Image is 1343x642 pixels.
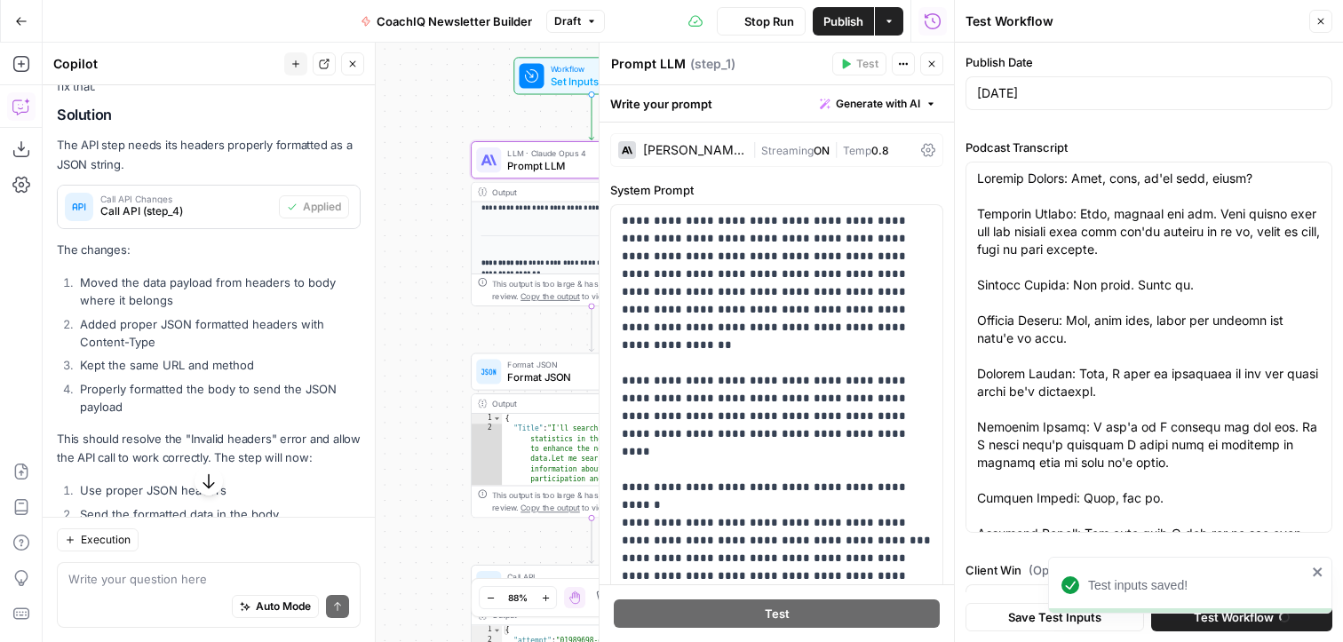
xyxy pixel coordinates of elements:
[232,595,319,618] button: Auto Mode
[600,85,954,122] div: Write your prompt
[75,273,361,309] li: Moved the data payload from headers to body where it belongs
[589,94,593,139] g: Edge from start to step_1
[303,199,341,215] span: Applied
[57,528,139,551] button: Execution
[81,532,131,548] span: Execution
[471,57,712,94] div: WorkflowSet InputsInputs
[100,194,272,203] span: Call API Changes
[690,55,735,73] span: ( step_1 )
[57,430,361,467] p: This should resolve the "Invalid headers" error and allow the API call to work correctly. The ste...
[814,144,830,157] span: ON
[554,13,581,29] span: Draft
[830,140,843,158] span: |
[57,107,361,123] h2: Solution
[546,10,605,33] button: Draft
[521,503,580,513] span: Copy the output
[75,380,361,416] li: Properly formatted the body to send the JSON payload
[717,7,806,36] button: Stop Run
[492,609,670,622] div: Output
[507,157,671,173] span: Prompt LLM
[75,356,361,374] li: Kept the same URL and method
[761,144,814,157] span: Streaming
[823,12,863,30] span: Publish
[493,414,502,424] span: Toggle code folding, rows 1 through 3
[836,96,920,112] span: Generate with AI
[507,359,669,371] span: Format JSON
[377,12,532,30] span: CoachIQ Newsletter Builder
[1029,561,1083,579] span: (Optional)
[350,7,543,36] button: CoachIQ Newsletter Builder
[256,598,311,614] span: Auto Mode
[643,144,745,156] div: [PERSON_NAME] Opus 4
[100,203,272,219] span: Call API (step_4)
[551,63,628,75] span: Workflow
[589,306,593,352] g: Edge from step_1 to step_6
[1088,576,1307,594] div: Test inputs saved!
[75,481,361,499] li: Use proper JSON headers
[508,590,528,605] span: 88%
[57,136,361,173] p: The API step needs its headers properly formatted as a JSON string.
[765,605,790,622] span: Test
[507,147,671,159] span: LLM · Claude Opus 4
[843,144,871,157] span: Temp
[813,92,943,115] button: Generate with AI
[966,561,1332,579] label: Client Win
[813,7,874,36] button: Publish
[53,55,279,73] div: Copilot
[75,315,361,351] li: Added proper JSON formatted headers with Content-Type
[966,139,1332,156] label: Podcast Transcript
[57,241,361,259] p: The changes:
[744,12,794,30] span: Stop Run
[589,518,593,563] g: Edge from step_6 to step_4
[492,186,670,198] div: Output
[611,55,686,73] textarea: Prompt LLM
[507,369,669,385] span: Format JSON
[832,52,886,75] button: Test
[279,195,349,218] button: Applied
[492,277,705,302] div: This output is too large & has been abbreviated for review. to view the full content.
[856,56,878,72] span: Test
[551,74,628,90] span: Set Inputs
[1008,608,1101,626] span: Save Test Inputs
[966,53,1332,71] label: Publish Date
[472,625,502,635] div: 1
[1194,608,1274,626] span: Test Workflow
[492,397,670,409] div: Output
[75,505,361,523] li: Send the formatted data in the body
[493,625,502,635] span: Toggle code folding, rows 1 through 6
[521,291,580,301] span: Copy the output
[966,603,1144,631] button: Save Test Inputs
[1312,565,1324,579] button: close
[614,599,940,628] button: Test
[752,140,761,158] span: |
[507,570,668,583] span: Call API
[871,144,889,157] span: 0.8
[472,414,502,424] div: 1
[471,353,712,519] div: Format JSONFormat JSONStep 6Output{ "Title":"I'll search for current trends and statistics in the...
[610,181,943,199] label: System Prompt
[1151,603,1332,631] button: Test Workflow
[492,489,705,514] div: This output is too large & has been abbreviated for review. to view the full content.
